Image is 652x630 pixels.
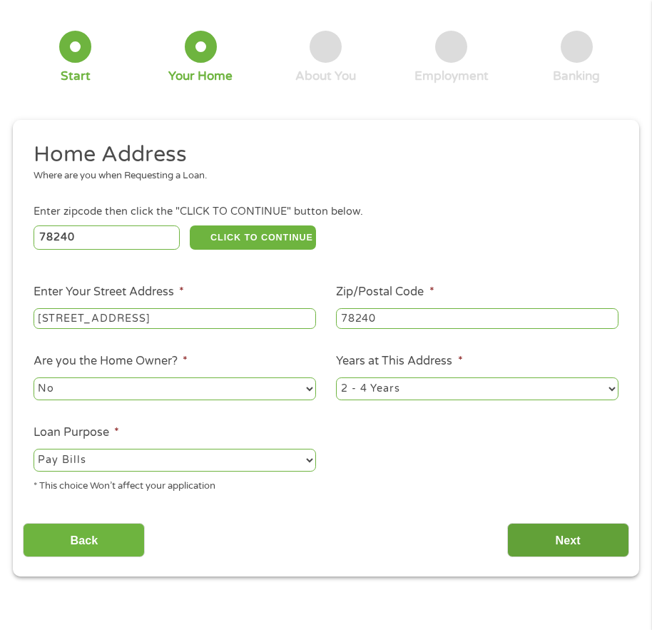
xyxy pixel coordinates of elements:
label: Enter Your Street Address [34,285,184,300]
button: CLICK TO CONTINUE [190,225,315,250]
div: Where are you when Requesting a Loan. [34,169,608,183]
label: Loan Purpose [34,425,119,440]
label: Are you the Home Owner? [34,354,188,369]
h2: Home Address [34,141,608,169]
label: Years at This Address [336,354,462,369]
div: Enter zipcode then click the "CLICK TO CONTINUE" button below. [34,204,618,220]
div: Start [61,68,91,84]
input: 1 Main Street [34,308,316,330]
div: Employment [414,68,489,84]
input: Enter Zipcode (e.g 01510) [34,225,180,250]
div: Banking [553,68,600,84]
div: Your Home [168,68,233,84]
input: Back [23,523,145,558]
div: * This choice Won’t affect your application [34,474,316,494]
input: Next [507,523,629,558]
div: About You [295,68,356,84]
label: Zip/Postal Code [336,285,434,300]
